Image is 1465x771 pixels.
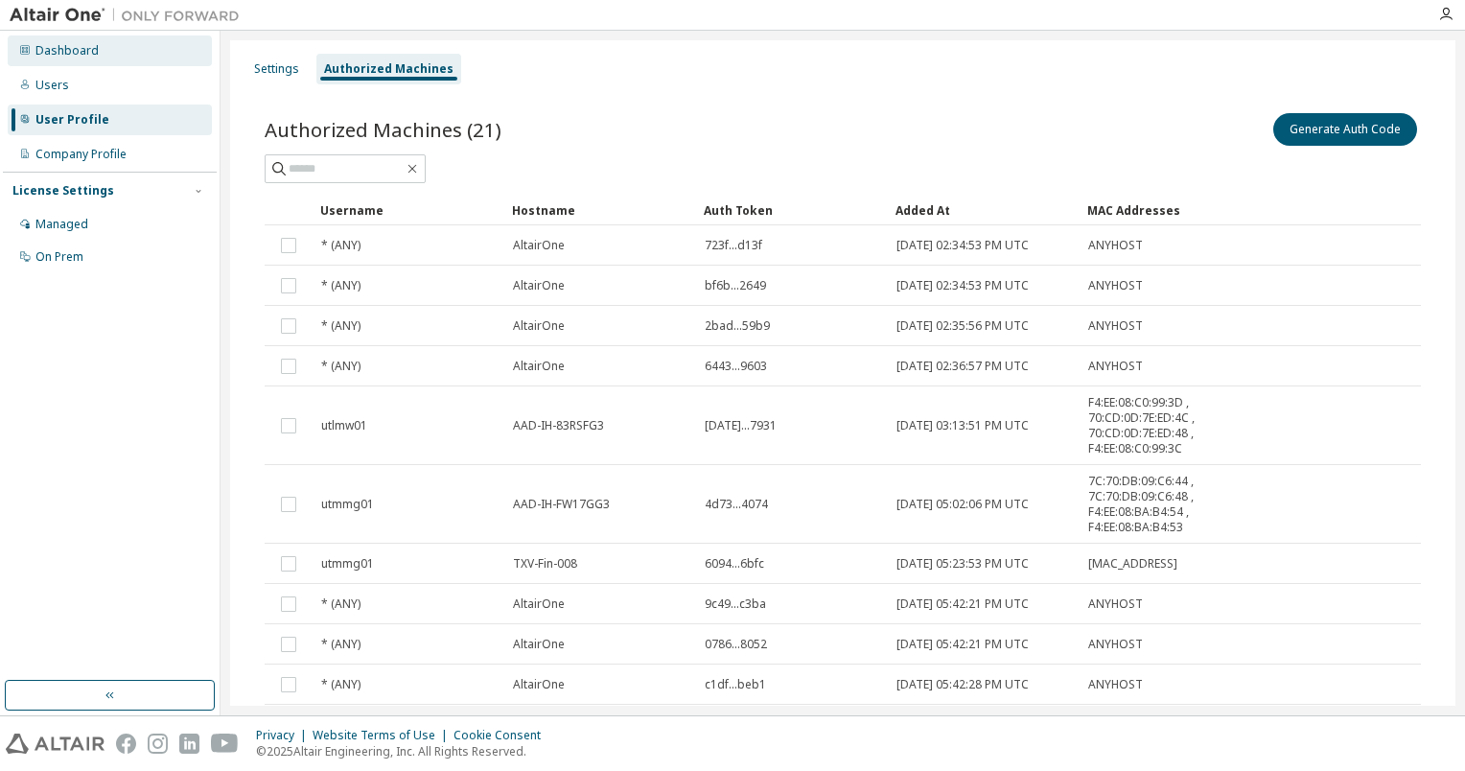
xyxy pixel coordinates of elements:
[513,318,565,334] span: AltairOne
[1088,474,1215,535] span: 7C:70:DB:09:C6:44 , 7C:70:DB:09:C6:48 , F4:EE:08:BA:B4:54 , F4:EE:08:BA:B4:53
[705,677,766,692] span: c1df...beb1
[265,116,501,143] span: Authorized Machines (21)
[321,497,374,512] span: utmmg01
[704,195,880,225] div: Auth Token
[1273,113,1417,146] button: Generate Auth Code
[1088,596,1143,612] span: ANYHOST
[513,278,565,293] span: AltairOne
[705,556,764,572] span: 6094...6bfc
[254,61,299,77] div: Settings
[705,359,767,374] span: 6443...9603
[895,195,1072,225] div: Added At
[321,637,360,652] span: * (ANY)
[35,78,69,93] div: Users
[705,418,777,433] span: [DATE]...7931
[321,359,360,374] span: * (ANY)
[896,359,1029,374] span: [DATE] 02:36:57 PM UTC
[513,238,565,253] span: AltairOne
[1088,278,1143,293] span: ANYHOST
[256,728,313,743] div: Privacy
[321,556,374,572] span: utmmg01
[896,238,1029,253] span: [DATE] 02:34:53 PM UTC
[896,318,1029,334] span: [DATE] 02:35:56 PM UTC
[705,596,766,612] span: 9c49...c3ba
[313,728,453,743] div: Website Terms of Use
[35,147,127,162] div: Company Profile
[1087,195,1216,225] div: MAC Addresses
[705,238,762,253] span: 723f...d13f
[896,278,1029,293] span: [DATE] 02:34:53 PM UTC
[896,677,1029,692] span: [DATE] 05:42:28 PM UTC
[1088,359,1143,374] span: ANYHOST
[324,61,453,77] div: Authorized Machines
[453,728,552,743] div: Cookie Consent
[705,637,767,652] span: 0786...8052
[896,556,1029,572] span: [DATE] 05:23:53 PM UTC
[513,359,565,374] span: AltairOne
[320,195,497,225] div: Username
[321,596,360,612] span: * (ANY)
[179,734,199,754] img: linkedin.svg
[321,418,367,433] span: utlmw01
[321,677,360,692] span: * (ANY)
[116,734,136,754] img: facebook.svg
[1088,556,1177,572] span: [MAC_ADDRESS]
[513,497,610,512] span: AAD-IH-FW17GG3
[256,743,552,759] p: © 2025 Altair Engineering, Inc. All Rights Reserved.
[512,195,688,225] div: Hostname
[1088,395,1215,456] span: F4:EE:08:C0:99:3D , 70:CD:0D:7E:ED:4C , 70:CD:0D:7E:ED:48 , F4:EE:08:C0:99:3C
[705,497,768,512] span: 4d73...4074
[513,596,565,612] span: AltairOne
[513,637,565,652] span: AltairOne
[321,318,360,334] span: * (ANY)
[148,734,168,754] img: instagram.svg
[705,318,770,334] span: 2bad...59b9
[12,183,114,199] div: License Settings
[35,217,88,232] div: Managed
[513,418,604,433] span: AAD-IH-83RSFG3
[10,6,249,25] img: Altair One
[1088,637,1143,652] span: ANYHOST
[896,637,1029,652] span: [DATE] 05:42:21 PM UTC
[896,418,1029,433] span: [DATE] 03:13:51 PM UTC
[1088,318,1143,334] span: ANYHOST
[513,677,565,692] span: AltairOne
[705,278,766,293] span: bf6b...2649
[35,249,83,265] div: On Prem
[1088,677,1143,692] span: ANYHOST
[321,238,360,253] span: * (ANY)
[35,43,99,58] div: Dashboard
[35,112,109,128] div: User Profile
[321,278,360,293] span: * (ANY)
[896,497,1029,512] span: [DATE] 05:02:06 PM UTC
[211,734,239,754] img: youtube.svg
[6,734,105,754] img: altair_logo.svg
[1088,238,1143,253] span: ANYHOST
[896,596,1029,612] span: [DATE] 05:42:21 PM UTC
[513,556,577,572] span: TXV-Fin-008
